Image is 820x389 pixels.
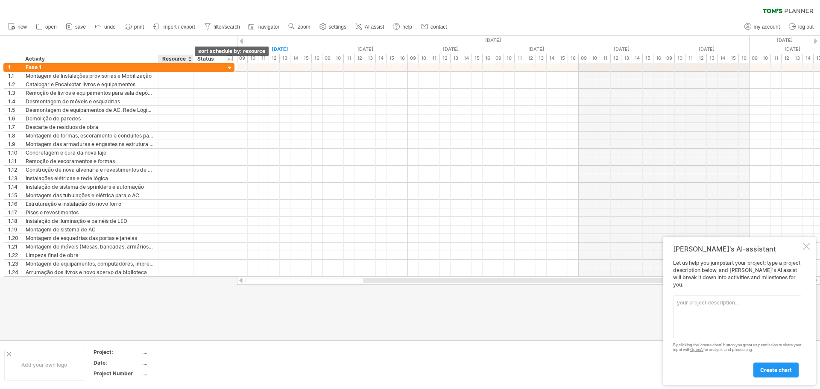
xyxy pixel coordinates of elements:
div: 1.7 [8,123,21,131]
div: 13 [792,54,803,63]
div: 1 [8,63,21,71]
div: 15 [643,54,653,63]
div: 11 [258,54,269,63]
div: Remoção de escoramentos e formas [26,157,154,165]
span: import / export [162,24,195,30]
div: Desmontagem de móveis e esquadrias [26,97,154,105]
div: Date: [94,359,141,366]
div: 14 [290,54,301,63]
a: AI assist [353,21,387,32]
a: import / export [151,21,198,32]
div: 1.6 [8,114,21,123]
div: 14 [803,54,814,63]
a: new [6,21,29,32]
div: 1.9 [8,140,21,148]
a: filter/search [202,21,243,32]
a: create chart [753,363,799,377]
div: sort schedule by: resource [195,47,269,56]
div: 12 [696,54,707,63]
span: AI assist [365,24,384,30]
span: my account [754,24,780,30]
div: 11 [344,54,354,63]
div: Montagem de esquadrias das portas e janelas [26,234,154,242]
a: settings [317,21,349,32]
div: 1.13 [8,174,21,182]
div: 16 [739,54,750,63]
div: Friday, 29 August 2025 [493,45,579,54]
div: 11 [515,54,525,63]
div: .... [142,370,214,377]
div: 1.21 [8,243,21,251]
div: Sunday, 31 August 2025 [664,45,750,54]
div: 1.19 [8,225,21,234]
a: zoom [286,21,313,32]
div: Montagem de sistema de AC [26,225,154,234]
span: log out [798,24,814,30]
div: 1.24 [8,268,21,276]
div: 1.1 [8,72,21,80]
div: 10 [504,54,515,63]
div: Concretagem e cura da nova laje [26,149,154,157]
div: 13 [451,54,461,63]
div: 1.17 [8,208,21,216]
div: 1.23 [8,260,21,268]
div: 13 [536,54,547,63]
div: 12 [782,54,792,63]
div: 16 [312,54,322,63]
div: Resource [162,55,188,63]
a: help [391,21,415,32]
div: 14 [376,54,387,63]
div: 13 [365,54,376,63]
div: 09 [322,54,333,63]
div: 10 [419,54,429,63]
div: Instalação de sistema de sprinklers e automação [26,183,154,191]
div: 1.12 [8,166,21,174]
a: OpenAI [690,347,703,352]
div: Thursday, 28 August 2025 [408,45,493,54]
span: save [75,24,86,30]
div: Add your own logo [4,349,84,381]
a: my account [742,21,782,32]
div: Montagem de formas, escoramento e conduites para nova laje [26,132,154,140]
div: 1.20 [8,234,21,242]
div: Status [197,55,216,63]
div: Saturday, 30 August 2025 [579,45,664,54]
div: Remoção de livros e equipamentos para sala depósito [26,89,154,97]
div: 09 [750,54,760,63]
div: 10 [760,54,771,63]
div: 11 [771,54,782,63]
div: Limpeza final de obra [26,251,154,259]
div: Fase 1 [26,63,154,71]
span: help [402,24,412,30]
div: Arrumação dos livros e novo acervo da biblioteca [26,268,154,276]
div: 12 [525,54,536,63]
div: Estruturação e instalação do novo forro [26,200,154,208]
div: 14 [461,54,472,63]
div: Montagem de Instalações provisórias e Mobilização [26,72,154,80]
div: 10 [675,54,685,63]
div: .... [142,359,214,366]
div: 09 [493,54,504,63]
div: Project: [94,348,141,356]
div: 14 [632,54,643,63]
div: Montagem de móveis (Mesas, bancadas, armários, prateleiras, etc.) [26,243,154,251]
div: Instalações elétricas e rede lógica [26,174,154,182]
div: [PERSON_NAME]'s AI-assistant [673,245,801,253]
span: settings [329,24,346,30]
div: Project Number [94,370,141,377]
div: 16 [397,54,408,63]
div: 10 [248,54,258,63]
div: 12 [354,54,365,63]
div: 12 [440,54,451,63]
div: .... [142,348,214,356]
div: Let us help you jumpstart your project: type a project description below, and [PERSON_NAME]'s AI ... [673,260,801,377]
div: 1.4 [8,97,21,105]
div: 15 [387,54,397,63]
span: filter/search [214,24,240,30]
span: print [134,24,144,30]
div: 1.15 [8,191,21,199]
span: new [18,24,27,30]
div: 1.10 [8,149,21,157]
div: 1.22 [8,251,21,259]
div: 16 [653,54,664,63]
